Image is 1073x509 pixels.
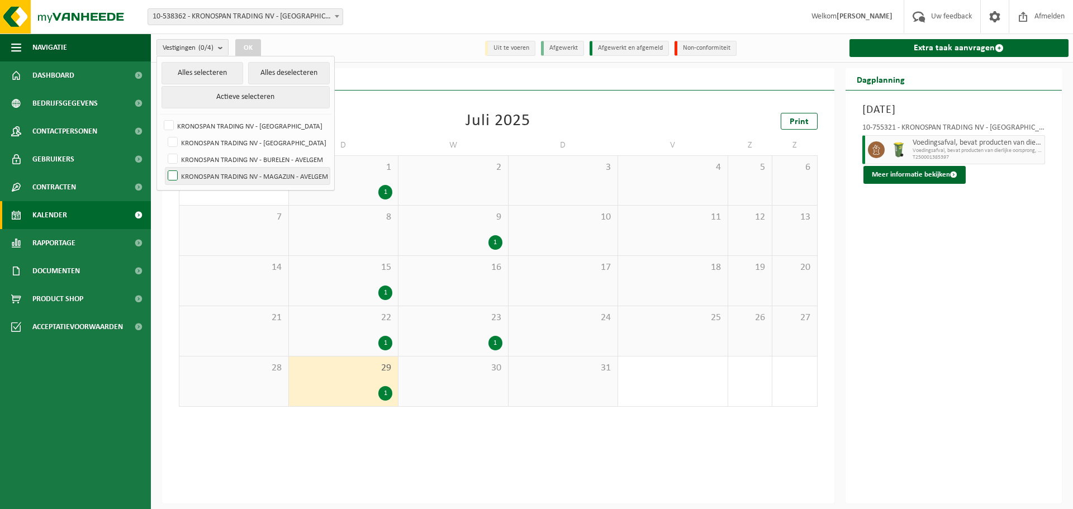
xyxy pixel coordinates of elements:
a: Extra taak aanvragen [849,39,1069,57]
span: Kalender [32,201,67,229]
span: 10-538362 - KRONOSPAN TRADING NV - WIELSBEKE [148,9,343,25]
div: 10-755321 - KRONOSPAN TRADING NV - [GEOGRAPHIC_DATA] [862,124,1046,135]
li: Non-conformiteit [675,41,737,56]
span: 24 [514,312,613,324]
span: Vestigingen [163,40,213,56]
span: 7 [185,211,283,223]
span: 10 [514,211,613,223]
li: Uit te voeren [485,41,535,56]
span: Documenten [32,257,80,285]
span: 18 [624,261,722,274]
span: Acceptatievoorwaarden [32,313,123,341]
div: 1 [488,336,502,350]
span: 30 [404,362,502,374]
span: 20 [778,261,811,274]
button: Vestigingen(0/4) [156,39,229,56]
span: 28 [185,362,283,374]
td: W [398,135,509,155]
td: Z [772,135,817,155]
span: Product Shop [32,285,83,313]
count: (0/4) [198,44,213,51]
label: KRONOSPAN TRADING NV - [GEOGRAPHIC_DATA] [162,117,330,134]
td: D [289,135,399,155]
label: KRONOSPAN TRADING NV - [GEOGRAPHIC_DATA] [165,134,330,151]
span: 5 [734,161,767,174]
span: 6 [778,161,811,174]
span: 25 [624,312,722,324]
span: 12 [734,211,767,223]
span: 4 [624,161,722,174]
label: KRONOSPAN TRADING NV - BURELEN - AVELGEM [165,151,330,168]
span: T250001385397 [913,154,1042,161]
span: 1 [295,161,393,174]
button: OK [235,39,261,57]
span: 15 [295,261,393,274]
h3: [DATE] [862,102,1046,118]
td: D [509,135,619,155]
span: Voedingsafval, bevat producten van dierlijke oorsprong, onve [913,148,1042,154]
span: 11 [624,211,722,223]
h2: Dagplanning [846,68,916,90]
span: Gebruikers [32,145,74,173]
span: 13 [778,211,811,223]
span: 22 [295,312,393,324]
span: 31 [514,362,613,374]
span: Print [790,117,809,126]
span: 21 [185,312,283,324]
button: Alles selecteren [162,62,243,84]
div: 1 [378,286,392,300]
span: Voedingsafval, bevat producten van dierlijke oorsprong, onverpakt, categorie 3 [913,139,1042,148]
span: 10-538362 - KRONOSPAN TRADING NV - WIELSBEKE [148,8,343,25]
span: Contactpersonen [32,117,97,145]
span: 19 [734,261,767,274]
span: 23 [404,312,502,324]
strong: [PERSON_NAME] [837,12,892,21]
div: 1 [488,235,502,250]
span: 26 [734,312,767,324]
button: Alles deselecteren [248,62,330,84]
span: Rapportage [32,229,75,257]
span: 27 [778,312,811,324]
div: 1 [378,336,392,350]
label: KRONOSPAN TRADING NV - MAGAZIJN - AVELGEM [165,168,330,184]
span: 3 [514,161,613,174]
span: 9 [404,211,502,223]
span: Bedrijfsgegevens [32,89,98,117]
span: 16 [404,261,502,274]
span: Navigatie [32,34,67,61]
a: Print [781,113,818,130]
button: Actieve selecteren [162,86,330,108]
td: Z [728,135,773,155]
li: Afgewerkt en afgemeld [590,41,669,56]
span: 17 [514,261,613,274]
div: Juli 2025 [466,113,530,130]
div: 1 [378,386,392,401]
span: 8 [295,211,393,223]
button: Meer informatie bekijken [863,166,966,184]
span: 29 [295,362,393,374]
div: 1 [378,185,392,199]
span: Contracten [32,173,76,201]
td: V [618,135,728,155]
li: Afgewerkt [541,41,584,56]
span: 2 [404,161,502,174]
img: WB-0140-HPE-GN-50 [890,141,907,158]
span: 14 [185,261,283,274]
span: Dashboard [32,61,74,89]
